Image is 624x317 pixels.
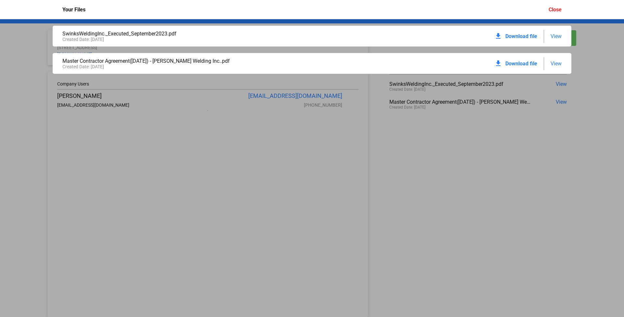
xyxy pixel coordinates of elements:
span: Download file [505,33,537,39]
div: Your Files [62,7,85,13]
span: View [551,33,562,39]
div: Created Date: [DATE] [62,37,312,42]
div: Close [549,7,562,13]
div: Created Date: [DATE] [62,64,312,69]
span: View [551,60,562,67]
div: SwinksWeldingInc._Executed_September2023.pdf [62,31,312,37]
span: Download file [505,60,537,67]
mat-icon: download [494,59,502,67]
div: Master Contractor Agreement([DATE]) - [PERSON_NAME] Welding Inc..pdf [62,58,312,64]
mat-icon: download [494,32,502,40]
